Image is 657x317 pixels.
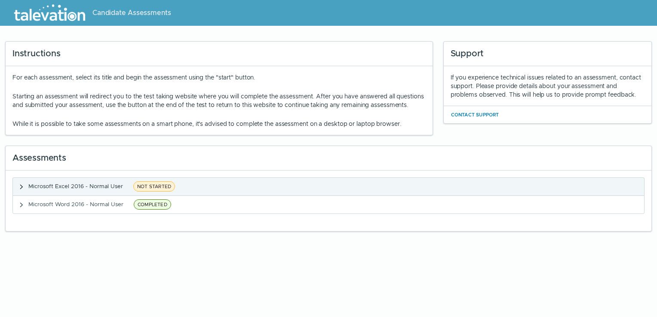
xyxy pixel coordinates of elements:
div: Instructions [6,42,433,66]
span: COMPLETED [134,199,171,210]
p: While it is possible to take some assessments on a smart phone, it's advised to complete the asse... [12,119,426,128]
p: Starting an assessment will redirect you to the test taking website where you will complete the a... [12,92,426,109]
div: For each assessment, select its title and begin the assessment using the "start" button. [12,73,426,128]
div: Support [444,42,651,66]
span: Microsoft Word 2016 - Normal User [28,201,123,208]
button: Microsoft Excel 2016 - Normal UserNOT STARTED [13,178,644,195]
span: Candidate Assessments [92,8,171,18]
button: Contact Support [451,110,500,120]
span: NOT STARTED [133,181,175,192]
span: Microsoft Excel 2016 - Normal User [28,183,123,190]
button: Microsoft Word 2016 - Normal UserCOMPLETED [13,196,644,213]
div: If you experience technical issues related to an assessment, contact support. Please provide deta... [451,73,645,99]
img: Talevation_Logo_Transparent_white.png [10,2,89,24]
div: Assessments [6,146,651,171]
span: Help [44,7,57,14]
